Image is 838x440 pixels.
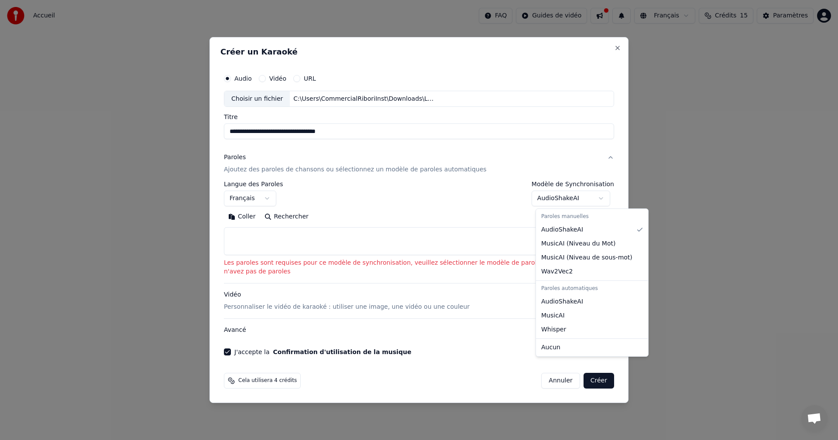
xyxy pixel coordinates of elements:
span: Aucun [541,343,560,352]
span: MusicAI [541,311,565,320]
div: Paroles manuelles [538,211,646,223]
span: Whisper [541,325,566,334]
div: Paroles automatiques [538,283,646,295]
span: AudioShakeAI [541,297,583,306]
span: MusicAI ( Niveau de sous-mot ) [541,253,632,262]
span: Wav2Vec2 [541,267,573,276]
span: AudioShakeAI [541,225,583,234]
span: MusicAI ( Niveau du Mot ) [541,239,615,248]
